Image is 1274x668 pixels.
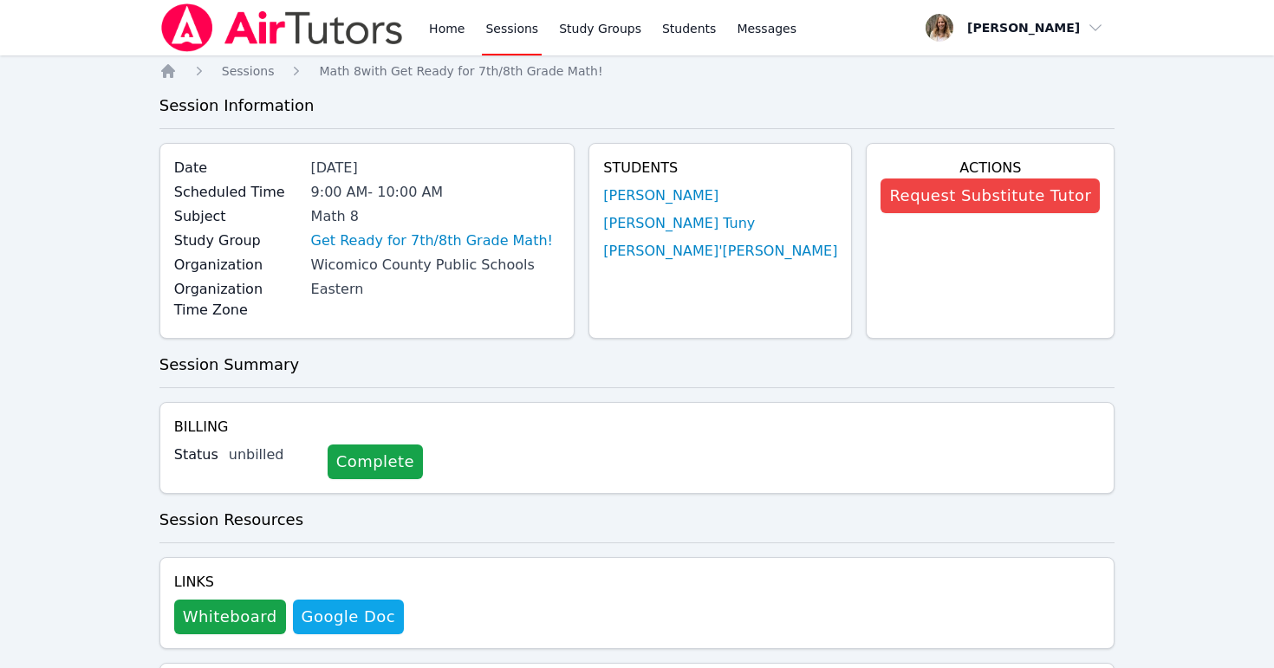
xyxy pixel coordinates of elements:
[737,20,796,37] span: Messages
[311,255,561,276] div: Wicomico County Public Schools
[174,230,301,251] label: Study Group
[174,444,218,465] label: Status
[603,241,837,262] a: [PERSON_NAME]'[PERSON_NAME]
[174,572,404,593] h4: Links
[159,62,1115,80] nav: Breadcrumb
[881,178,1100,213] button: Request Substitute Tutor
[174,600,286,634] button: Whiteboard
[603,185,718,206] a: [PERSON_NAME]
[229,444,314,465] div: unbilled
[159,3,405,52] img: Air Tutors
[174,206,301,227] label: Subject
[311,230,553,251] a: Get Ready for 7th/8th Grade Math!
[311,158,561,178] div: [DATE]
[311,182,561,203] div: 9:00 AM - 10:00 AM
[603,158,837,178] h4: Students
[319,62,602,80] a: Math 8with Get Ready for 7th/8th Grade Math!
[159,94,1115,118] h3: Session Information
[159,353,1115,377] h3: Session Summary
[293,600,404,634] a: Google Doc
[222,64,275,78] span: Sessions
[311,206,561,227] div: Math 8
[881,158,1100,178] h4: Actions
[174,279,301,321] label: Organization Time Zone
[603,213,755,234] a: [PERSON_NAME] Tuny
[222,62,275,80] a: Sessions
[159,508,1115,532] h3: Session Resources
[174,182,301,203] label: Scheduled Time
[174,158,301,178] label: Date
[174,255,301,276] label: Organization
[174,417,1101,438] h4: Billing
[328,444,423,479] a: Complete
[311,279,561,300] div: Eastern
[319,64,602,78] span: Math 8 with Get Ready for 7th/8th Grade Math!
